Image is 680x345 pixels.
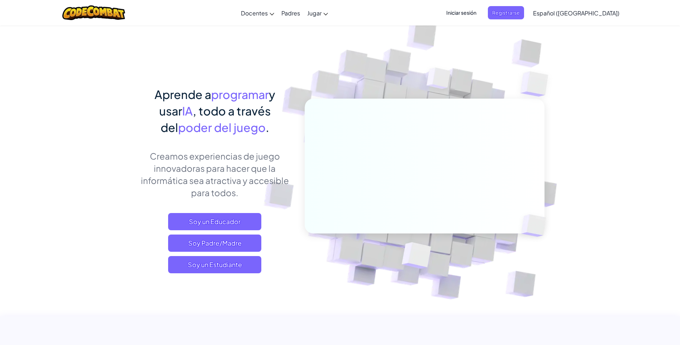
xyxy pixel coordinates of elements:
span: programar [211,87,269,101]
button: Soy un Estudiante [168,256,261,273]
span: Aprende a [154,87,211,101]
button: Iniciar sesión [442,6,481,19]
a: Español ([GEOGRAPHIC_DATA]) [529,3,623,23]
a: Soy Padre/Madre [168,235,261,252]
a: Padres [278,3,304,23]
button: Registrarse [488,6,524,19]
span: Docentes [241,9,268,17]
span: Español ([GEOGRAPHIC_DATA]) [533,9,619,17]
a: Jugar [304,3,332,23]
span: IA [182,104,193,118]
img: Overlap cubes [509,199,563,252]
span: Jugar [307,9,322,17]
a: Soy un Educador [168,213,261,230]
a: Docentes [237,3,278,23]
span: . [266,120,269,134]
img: Overlap cubes [413,53,465,107]
img: CodeCombat logo [62,5,125,20]
span: , todo a través del [161,104,271,134]
img: Overlap cubes [384,227,448,287]
img: Overlap cubes [506,54,568,114]
p: Creamos experiencias de juego innovadoras para hacer que la informática sea atractiva y accesible... [136,150,294,199]
span: poder del juego [178,120,266,134]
